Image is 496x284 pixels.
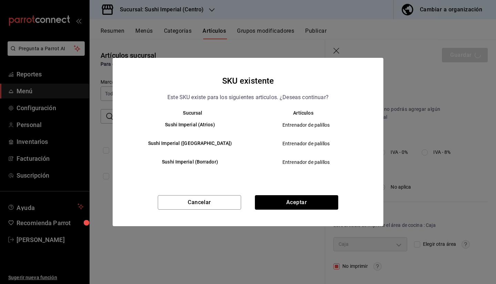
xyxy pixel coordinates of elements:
th: Sucursal [126,110,248,116]
p: Este SKU existe para los siguientes articulos. ¿Deseas continuar? [167,93,329,102]
h6: Sushi Imperial ([GEOGRAPHIC_DATA]) [137,140,242,147]
button: Aceptar [255,195,338,210]
h6: Sushi Imperial (Atrios) [137,121,242,129]
h6: Sushi Imperial (Borrador) [137,158,242,166]
span: Entrenador de palillos [254,122,358,128]
th: Artículos [248,110,370,116]
h4: SKU existente [222,74,274,87]
button: Cancelar [158,195,241,210]
span: Entrenador de palillos [254,140,358,147]
span: Entrenador de palillos [254,159,358,166]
